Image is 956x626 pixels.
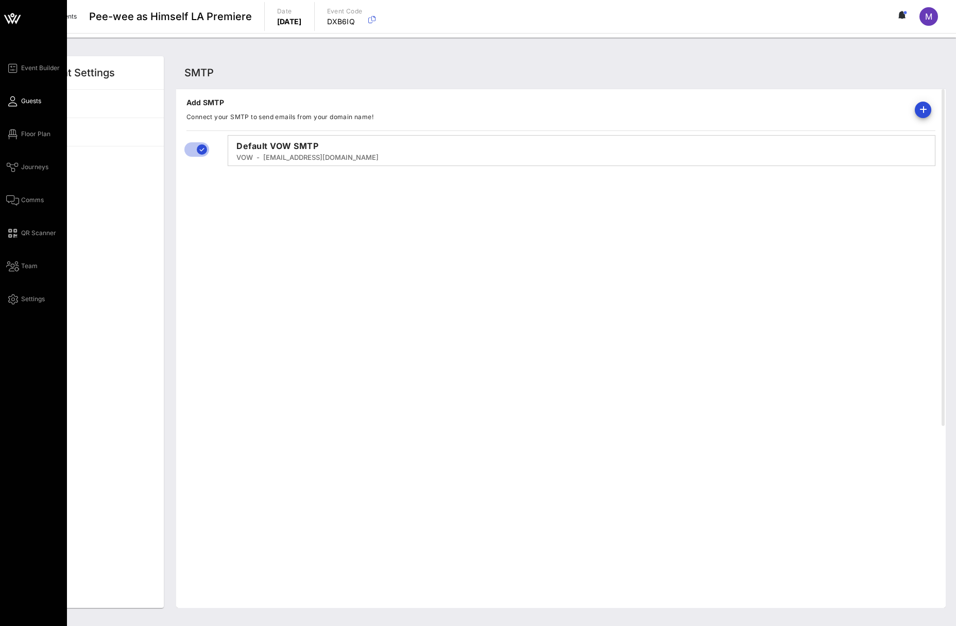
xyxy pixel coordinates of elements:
[257,153,260,161] span: -
[919,7,938,26] div: M
[6,260,38,272] a: Team
[263,153,379,161] span: [EMAIL_ADDRESS][DOMAIN_NAME]
[6,194,44,206] a: Comms
[45,99,156,108] div: Fields
[6,293,45,305] a: Settings
[21,228,56,238] span: QR Scanner
[228,140,935,152] h4: Default VOW SMTP
[925,11,932,22] span: M
[21,261,38,271] span: Team
[43,65,115,80] div: Event Settings
[21,96,41,106] span: Guests
[21,195,44,205] span: Comms
[89,9,252,24] span: Pee-wee as Himself LA Premiere
[21,162,48,172] span: Journeys
[6,161,48,173] a: Journeys
[35,118,164,146] a: Tags
[6,95,41,107] a: Guests
[277,6,302,17] p: Date
[6,62,60,74] a: Event Builder
[21,129,50,139] span: Floor Plan
[6,227,56,239] a: QR Scanner
[6,128,50,140] a: Floor Plan
[277,17,302,27] p: [DATE]
[45,156,156,164] div: SMTP
[21,294,45,304] span: Settings
[21,63,60,73] span: Event Builder
[45,127,156,136] div: Tags
[186,97,373,108] p: Add SMTP
[327,6,363,17] p: Event Code
[186,112,373,122] p: Connect your SMTP to send emails from your domain name!
[184,67,214,79] span: SMTP
[236,153,253,161] span: VOW
[35,146,164,174] a: SMTP
[327,17,363,27] p: DXB6IQ
[35,89,164,118] a: Fields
